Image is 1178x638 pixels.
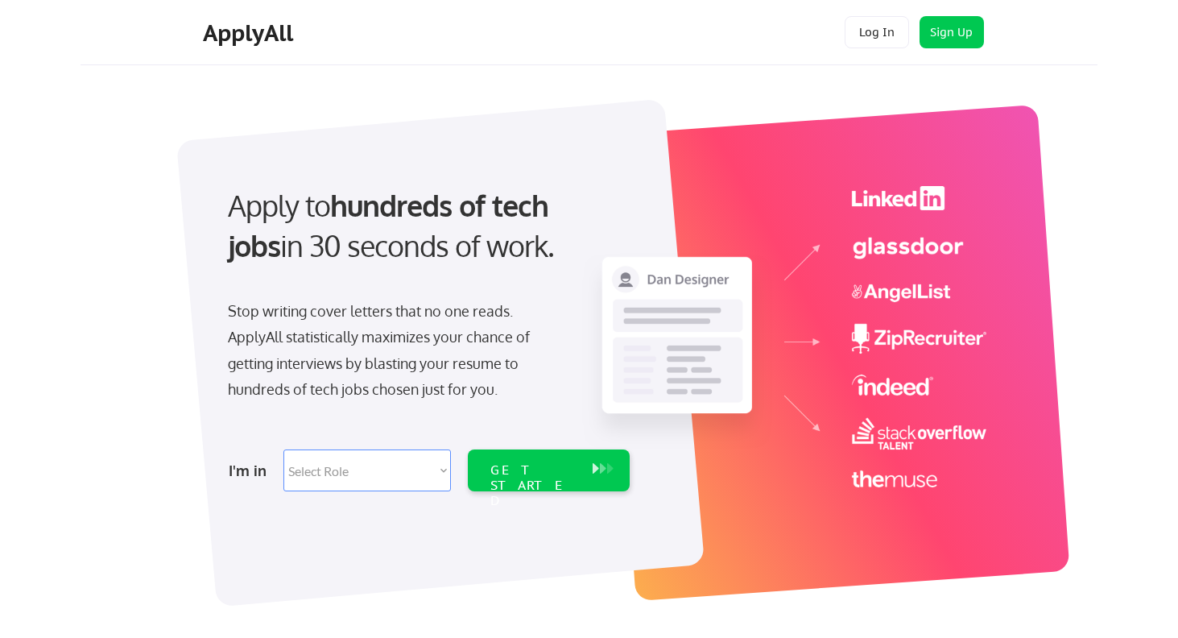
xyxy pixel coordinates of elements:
div: I'm in [229,458,274,483]
div: Stop writing cover letters that no one reads. ApplyAll statistically maximizes your chance of get... [228,298,559,403]
button: Log In [845,16,909,48]
div: Apply to in 30 seconds of work. [228,185,623,267]
div: GET STARTED [490,462,577,509]
div: ApplyAll [203,19,298,47]
button: Sign Up [920,16,984,48]
strong: hundreds of tech jobs [228,187,556,263]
